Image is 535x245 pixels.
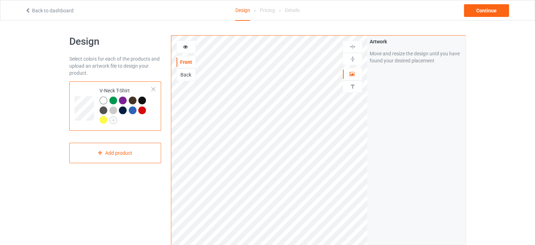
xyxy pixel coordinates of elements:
a: Back to dashboard [25,8,74,13]
h1: Design [69,35,161,48]
div: Add product [69,143,161,164]
img: svg%3E%0A [349,43,356,50]
div: V-Neck T-Shirt [100,87,152,123]
div: Pricing [260,0,275,20]
div: Continue [464,4,509,17]
div: Move and resize the design until you have found your desired placement [370,50,463,64]
img: svg%3E%0A [349,56,356,62]
img: svg+xml;base64,PD94bWwgdmVyc2lvbj0iMS4wIiBlbmNvZGluZz0iVVRGLTgiPz4KPHN2ZyB3aWR0aD0iMjJweCIgaGVpZ2... [109,116,117,124]
div: Artwork [370,38,463,45]
div: Design [235,0,250,21]
div: V-Neck T-Shirt [69,81,161,131]
div: Front [177,59,196,66]
div: Select colors for each of the products and upload an artwork file to design your product. [69,55,161,76]
div: Back [177,71,196,78]
img: svg%3E%0A [349,83,356,90]
div: Details [285,0,300,20]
